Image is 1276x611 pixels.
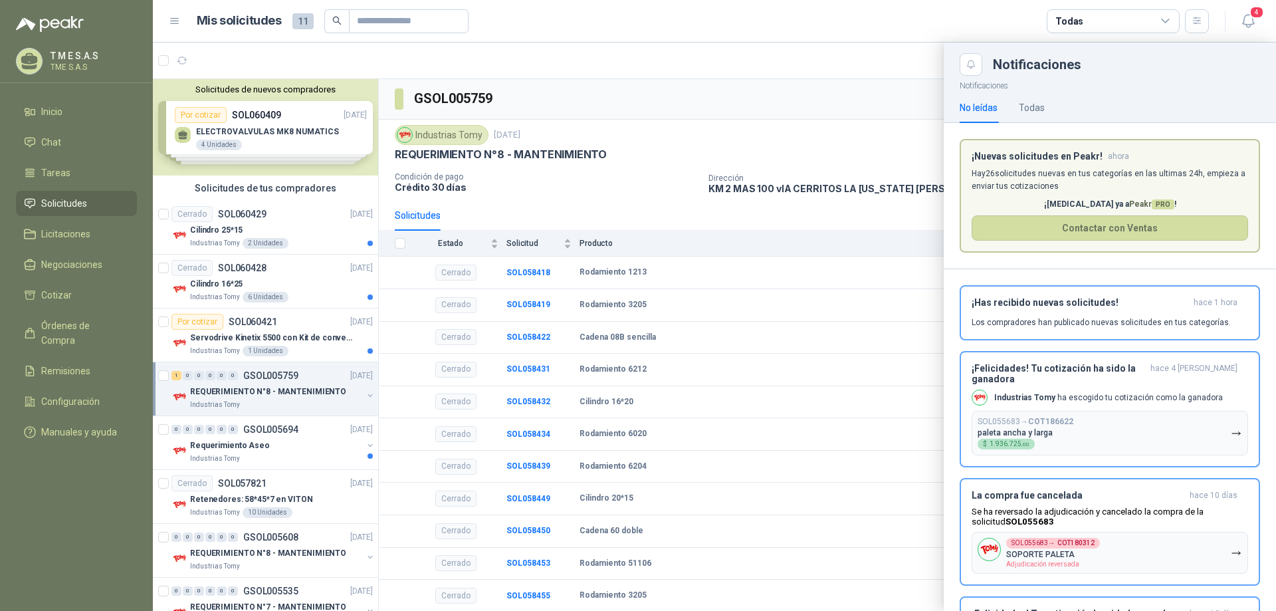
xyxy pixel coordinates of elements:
button: La compra fue canceladahace 10 días Se ha reversado la adjudicación y cancelado la compra de la s... [960,478,1260,586]
p: TME S.A.S [51,63,134,71]
span: Adjudicación reversada [1006,560,1079,568]
button: SOL055683→COT186622paleta ancha y larga$1.936.725,00 [972,411,1248,455]
a: Solicitudes [16,191,137,216]
button: 4 [1236,9,1260,33]
img: Company Logo [978,539,1000,560]
button: Company LogoSOL055683→COT180312SOPORTE PALETAAdjudicación reversada [972,532,1248,574]
span: ahora [1108,151,1129,162]
span: hace 10 días [1190,490,1237,501]
p: ¡[MEDICAL_DATA] ya a ! [972,198,1248,211]
div: Todas [1055,14,1083,29]
a: Cotizar [16,283,137,308]
p: SOL055683 → [978,417,1073,427]
span: Tareas [41,166,70,180]
p: Se ha reversado la adjudicación y cancelado la compra de la solicitud [972,507,1248,527]
a: Manuales y ayuda [16,420,137,445]
h1: Mis solicitudes [197,11,282,31]
span: Chat [41,135,61,150]
span: Configuración [41,394,100,409]
a: Licitaciones [16,221,137,247]
span: search [332,16,342,25]
p: Notificaciones [944,76,1276,92]
div: No leídas [960,100,998,115]
span: Licitaciones [41,227,90,241]
img: Logo peakr [16,16,84,32]
div: Todas [1019,100,1045,115]
span: Solicitudes [41,196,87,211]
div: SOL055683 → [1006,538,1100,549]
span: 4 [1249,6,1264,19]
span: Negociaciones [41,257,102,272]
div: $ [978,439,1035,449]
h3: ¡Felicidades! Tu cotización ha sido la ganadora [972,363,1145,384]
span: Inicio [41,104,62,119]
a: Órdenes de Compra [16,313,137,353]
a: Negociaciones [16,252,137,277]
button: Contactar con Ventas [972,215,1248,241]
h3: ¡Has recibido nuevas solicitudes! [972,297,1188,308]
button: ¡Felicidades! Tu cotización ha sido la ganadorahace 4 [PERSON_NAME] Company LogoIndustrias Tomy h... [960,351,1260,467]
b: SOL055683 [1006,517,1054,527]
p: T M E S.A.S [51,51,134,61]
a: Tareas [16,160,137,185]
a: Inicio [16,99,137,124]
p: paleta ancha y larga [978,428,1053,437]
p: SOPORTE PALETA [1006,550,1075,559]
span: ,00 [1021,441,1029,447]
span: 1.936.725 [990,441,1029,447]
h3: La compra fue cancelada [972,490,1184,501]
b: COT180312 [1057,540,1095,547]
span: Órdenes de Compra [41,318,124,348]
button: Close [960,53,982,76]
p: Los compradores han publicado nuevas solicitudes en tus categorías. [972,316,1231,328]
span: Manuales y ayuda [41,425,117,439]
span: Remisiones [41,364,90,378]
a: Chat [16,130,137,155]
span: Peakr [1129,199,1174,209]
span: hace 4 [PERSON_NAME] [1150,363,1237,384]
button: ¡Has recibido nuevas solicitudes!hace 1 hora Los compradores han publicado nuevas solicitudes en ... [960,285,1260,340]
span: PRO [1152,199,1174,209]
span: hace 1 hora [1194,297,1237,308]
a: Remisiones [16,358,137,384]
p: Hay 26 solicitudes nuevas en tus categorías en las ultimas 24h, empieza a enviar tus cotizaciones [972,168,1248,193]
span: 11 [292,13,314,29]
h3: ¡Nuevas solicitudes en Peakr! [972,151,1103,162]
div: Notificaciones [993,58,1260,71]
b: Industrias Tomy [994,393,1055,402]
span: Cotizar [41,288,72,303]
img: Company Logo [972,390,987,405]
a: Configuración [16,389,137,414]
p: ha escogido tu cotización como la ganadora [994,392,1223,404]
b: COT186622 [1028,417,1073,426]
